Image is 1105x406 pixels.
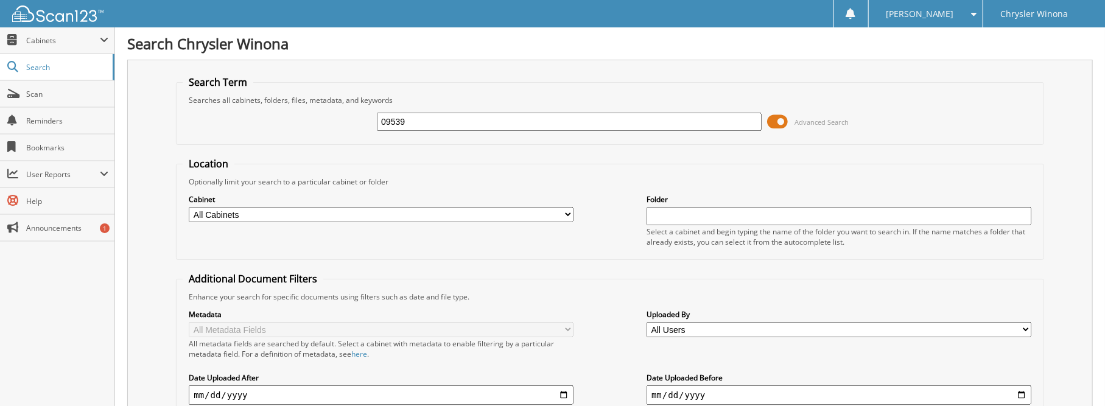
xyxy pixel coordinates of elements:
label: Date Uploaded After [189,373,574,383]
div: 1 [100,223,110,233]
span: Announcements [26,223,108,233]
span: Scan [26,89,108,99]
legend: Search Term [183,75,253,89]
span: Help [26,196,108,206]
input: start [189,385,574,405]
label: Date Uploaded Before [647,373,1031,383]
input: end [647,385,1031,405]
div: Enhance your search for specific documents using filters such as date and file type. [183,292,1037,302]
h1: Search Chrysler Winona [127,33,1093,54]
label: Metadata [189,309,574,320]
label: Uploaded By [647,309,1031,320]
span: User Reports [26,169,100,180]
label: Cabinet [189,194,574,205]
legend: Additional Document Filters [183,272,323,285]
span: Reminders [26,116,108,126]
span: [PERSON_NAME] [886,10,954,18]
iframe: Chat Widget [1044,348,1105,406]
span: Cabinets [26,35,100,46]
div: Optionally limit your search to a particular cabinet or folder [183,177,1037,187]
img: scan123-logo-white.svg [12,5,103,22]
div: All metadata fields are searched by default. Select a cabinet with metadata to enable filtering b... [189,338,574,359]
div: Searches all cabinets, folders, files, metadata, and keywords [183,95,1037,105]
span: Search [26,62,107,72]
label: Folder [647,194,1031,205]
div: Select a cabinet and begin typing the name of the folder you want to search in. If the name match... [647,226,1031,247]
span: Bookmarks [26,142,108,153]
legend: Location [183,157,234,170]
span: Advanced Search [795,117,849,127]
a: here [351,349,367,359]
span: Chrysler Winona [1000,10,1068,18]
